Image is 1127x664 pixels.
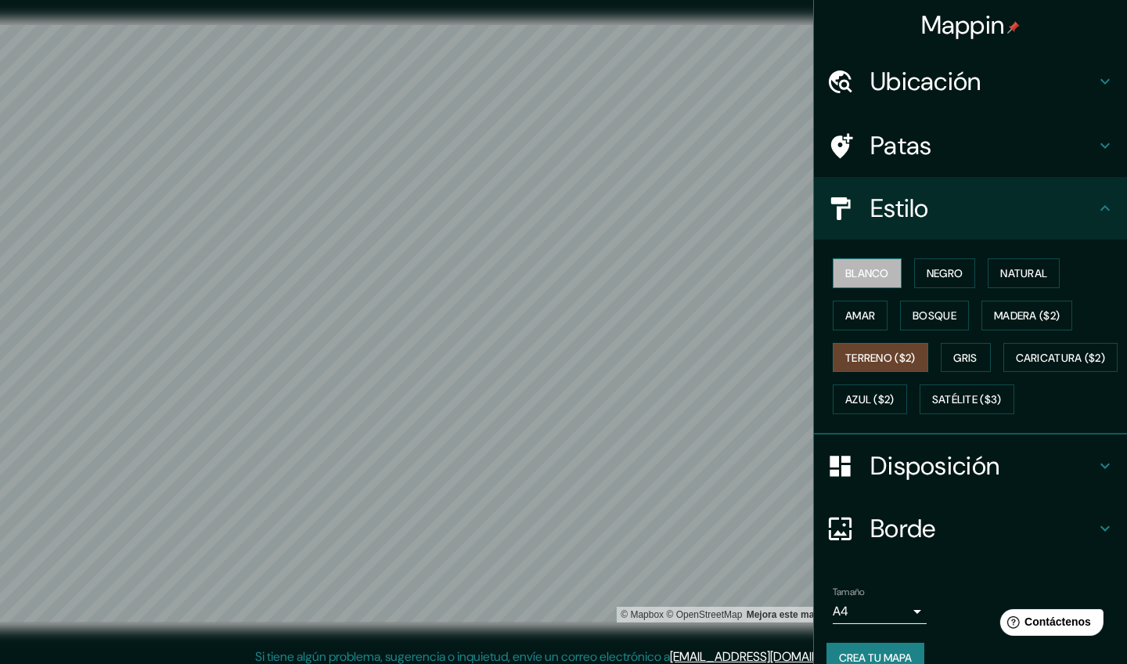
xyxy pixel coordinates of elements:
font: © OpenStreetMap [667,609,743,620]
font: Azul ($2) [845,393,895,407]
div: Estilo [814,177,1127,240]
font: Blanco [845,266,889,280]
font: © Mapbox [621,609,664,620]
button: Amar [833,301,888,330]
button: Natural [988,258,1060,288]
button: Negro [914,258,976,288]
button: Bosque [900,301,969,330]
font: Terreno ($2) [845,351,916,365]
div: Patas [814,114,1127,177]
a: Mapa de OpenStreet [667,609,743,620]
font: Mappin [921,9,1005,41]
font: Madera ($2) [994,309,1060,323]
font: Disposición [870,449,999,482]
button: Terreno ($2) [833,343,928,373]
font: Tamaño [833,586,865,598]
a: Mapbox [621,609,664,620]
div: A4 [833,599,927,624]
font: Natural [1000,266,1047,280]
font: Mejora este mapa [747,609,826,620]
button: Satélite ($3) [920,384,1014,414]
font: Caricatura ($2) [1016,351,1106,365]
img: pin-icon.png [1007,21,1020,34]
font: Satélite ($3) [932,393,1002,407]
font: Estilo [870,192,929,225]
font: Gris [954,351,978,365]
button: Blanco [833,258,902,288]
font: A4 [833,603,848,619]
button: Azul ($2) [833,384,907,414]
div: Ubicación [814,50,1127,113]
div: Borde [814,497,1127,560]
font: Ubicación [870,65,981,98]
a: Comentarios sobre el mapa [747,609,826,620]
font: Negro [927,266,963,280]
font: Borde [870,512,936,545]
font: Amar [845,309,875,323]
font: Patas [870,129,932,162]
iframe: Lanzador de widgets de ayuda [988,603,1110,647]
button: Gris [941,343,991,373]
div: Disposición [814,435,1127,497]
button: Madera ($2) [981,301,1072,330]
font: Bosque [913,309,956,323]
button: Caricatura ($2) [1003,343,1118,373]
